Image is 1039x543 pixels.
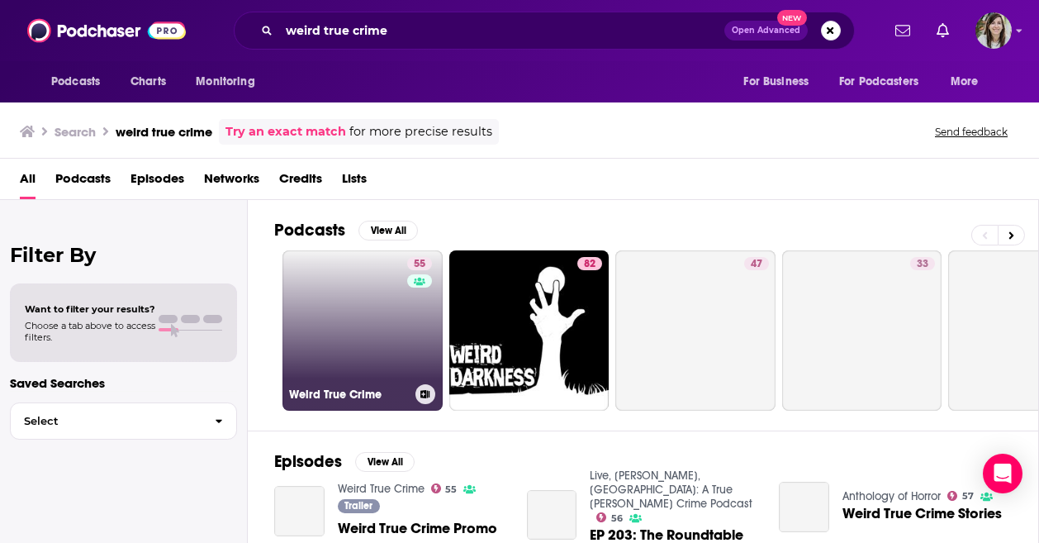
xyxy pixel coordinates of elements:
[279,165,322,199] a: Credits
[777,10,807,26] span: New
[590,469,752,511] a: Live, Laugh, Larceny: A True Petty Crime Podcast
[724,21,808,40] button: Open AdvancedNew
[11,416,202,426] span: Select
[282,250,443,411] a: 55Weird True Crime
[279,17,724,44] input: Search podcasts, credits, & more...
[407,257,432,270] a: 55
[527,490,577,541] a: EP 203: The Roundtable of Weird (Feat. Weird True Crime)
[274,451,415,472] a: EpisodesView All
[782,250,942,411] a: 33
[962,493,974,500] span: 57
[274,220,418,241] a: PodcastsView All
[274,220,345,241] h2: Podcasts
[225,122,346,141] a: Try an exact match
[917,256,928,273] span: 33
[930,125,1013,139] button: Send feedback
[10,243,237,267] h2: Filter By
[342,165,367,199] a: Lists
[120,66,176,98] a: Charts
[130,165,184,199] a: Episodes
[344,501,372,511] span: Trailer
[25,303,155,315] span: Want to filter your results?
[839,70,918,93] span: For Podcasters
[596,512,623,522] a: 56
[842,507,1002,521] a: Weird True Crime Stories
[10,375,237,391] p: Saved Searches
[939,66,999,98] button: open menu
[779,482,829,532] a: Weird True Crime Stories
[234,12,855,50] div: Search podcasts, credits, & more...
[204,165,259,199] a: Networks
[732,26,800,35] span: Open Advanced
[130,70,166,93] span: Charts
[196,70,254,93] span: Monitoring
[40,66,121,98] button: open menu
[274,451,342,472] h2: Episodes
[751,256,762,273] span: 47
[449,250,610,411] a: 82
[983,454,1022,493] div: Open Intercom Messenger
[732,66,829,98] button: open menu
[744,257,769,270] a: 47
[951,70,979,93] span: More
[445,486,457,493] span: 55
[743,70,809,93] span: For Business
[355,452,415,472] button: View All
[889,17,917,45] a: Show notifications dropdown
[358,221,418,241] button: View All
[975,12,1012,49] img: User Profile
[25,320,155,343] span: Choose a tab above to access filters.
[51,70,100,93] span: Podcasts
[930,17,956,45] a: Show notifications dropdown
[414,256,425,273] span: 55
[274,486,325,536] a: Weird True Crime Promo
[184,66,276,98] button: open menu
[975,12,1012,49] button: Show profile menu
[611,515,623,522] span: 56
[910,257,935,270] a: 33
[55,124,96,140] h3: Search
[10,402,237,440] button: Select
[828,66,942,98] button: open menu
[947,491,974,501] a: 57
[584,256,595,273] span: 82
[431,483,458,493] a: 55
[289,388,409,402] h3: Weird True Crime
[615,250,776,411] a: 47
[577,257,602,270] a: 82
[55,165,111,199] a: Podcasts
[842,489,941,503] a: Anthology of Horror
[349,122,492,141] span: for more precise results
[116,124,212,140] h3: weird true crime
[27,15,186,46] img: Podchaser - Follow, Share and Rate Podcasts
[338,522,497,536] a: Weird True Crime Promo
[20,165,36,199] a: All
[338,482,425,496] a: Weird True Crime
[975,12,1012,49] span: Logged in as devinandrade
